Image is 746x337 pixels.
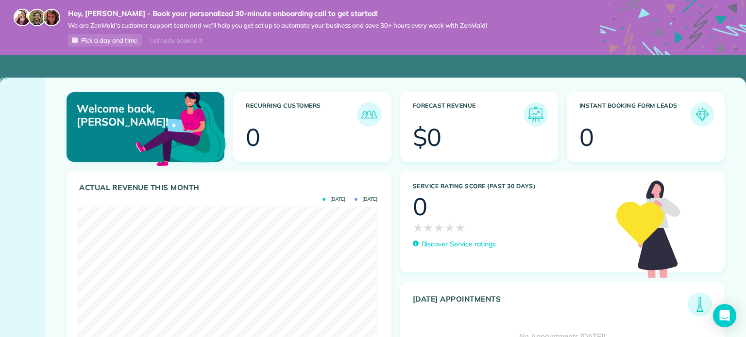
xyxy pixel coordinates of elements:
[79,183,381,192] h3: Actual Revenue this month
[413,239,496,249] a: Discover Service ratings
[43,9,60,26] img: michelle-19f622bdf1676172e81f8f8fba1fb50e276960ebfe0243fe18214015130c80e4.jpg
[423,219,434,236] span: ★
[690,295,710,314] img: icon_todays_appointments-901f7ab196bb0bea1936b74009e4eb5ffbc2d2711fa7634e0d609ed5ef32b18b.png
[434,219,444,236] span: ★
[68,34,142,47] a: Pick a day and time
[77,102,173,128] p: Welcome back, [PERSON_NAME]!
[68,9,487,18] strong: Hey, [PERSON_NAME] - Book your personalized 30-minute onboarding call to get started!
[355,197,377,202] span: [DATE]
[579,102,690,127] h3: Instant Booking Form Leads
[526,105,545,124] img: icon_forecast_revenue-8c13a41c7ed35a8dcfafea3cbb826a0462acb37728057bba2d056411b612bbbe.png
[81,36,137,44] span: Pick a day and time
[28,9,46,26] img: jorge-587dff0eeaa6aab1f244e6dc62b8924c3b6ad411094392a53c71c6c4a576187d.jpg
[413,102,524,127] h3: Forecast Revenue
[246,102,356,127] h3: Recurring Customers
[413,295,688,317] h3: [DATE] Appointments
[68,21,487,30] span: We are ZenMaid’s customer support team and we’ll help you get set up to automate your business an...
[134,81,228,175] img: dashboard_welcome-42a62b7d889689a78055ac9021e634bf52bae3f8056760290aed330b23ab8690.png
[413,219,424,236] span: ★
[579,125,594,149] div: 0
[455,219,466,236] span: ★
[422,239,496,249] p: Discover Service ratings
[322,197,345,202] span: [DATE]
[693,105,712,124] img: icon_form_leads-04211a6a04a5b2264e4ee56bc0799ec3eb69b7e499cbb523a139df1d13a81ae0.png
[359,105,379,124] img: icon_recurring_customers-cf858462ba22bcd05b5a5880d41d6543d210077de5bb9ebc9590e49fd87d84ed.png
[713,304,736,327] div: Open Intercom Messenger
[246,125,260,149] div: 0
[413,125,442,149] div: $0
[14,9,31,26] img: maria-72a9807cf96188c08ef61303f053569d2e2a8a1cde33d635c8a3ac13582a053d.jpg
[144,34,208,47] div: I already booked it
[413,183,607,190] h3: Service Rating score (past 30 days)
[444,219,455,236] span: ★
[413,194,427,219] div: 0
